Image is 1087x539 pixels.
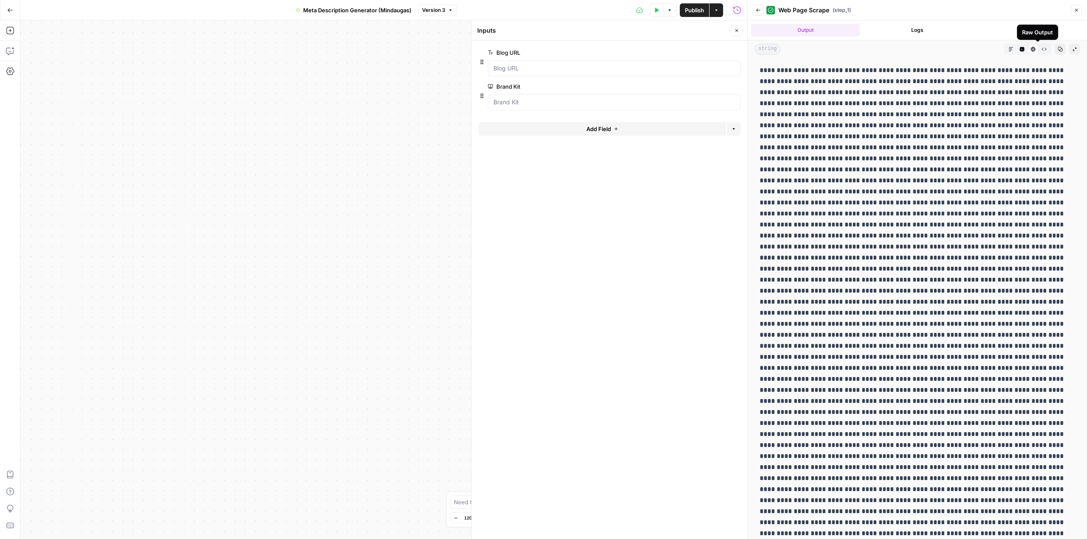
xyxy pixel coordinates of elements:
[680,3,709,17] button: Publish
[1022,28,1053,36] div: Raw Output
[493,64,735,73] input: Blog URL
[488,82,693,91] label: Brand Kit
[755,44,780,55] span: string
[975,24,1084,36] button: Metadata
[303,6,411,14] span: Meta Description Generator (Mindaugas)
[586,125,611,133] span: Add Field
[477,26,496,35] textarea: Inputs
[290,3,417,17] button: Meta Description Generator (Mindaugas)
[493,98,735,106] input: Brand Kit
[422,6,445,14] span: Version 3
[488,48,693,57] label: Blog URL
[863,24,972,36] button: Logs
[833,6,851,14] span: ( step_1 )
[685,6,704,14] span: Publish
[751,24,860,36] button: Output
[479,122,726,136] button: Add Field
[464,514,476,521] span: 120%
[778,6,829,14] span: Web Page Scrape
[418,5,457,16] button: Version 3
